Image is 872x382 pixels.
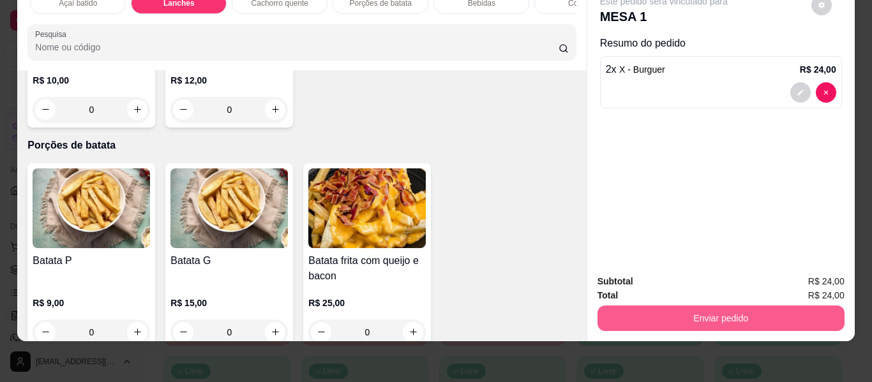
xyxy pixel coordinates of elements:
[170,253,288,268] h4: Batata G
[33,168,150,248] img: product-image
[600,8,728,26] p: MESA 1
[308,253,426,284] h4: Batata frita com queijo e bacon
[790,82,811,103] button: decrease-product-quantity
[606,62,665,77] p: 2 x
[35,99,56,120] button: decrease-product-quantity
[808,274,845,288] span: R$ 24,00
[27,138,576,153] p: Porções de batata
[265,99,285,120] button: increase-product-quantity
[35,322,56,342] button: decrease-product-quantity
[800,63,836,76] p: R$ 24,00
[311,322,331,342] button: decrease-product-quantity
[598,305,845,331] button: Enviar pedido
[33,74,150,87] p: R$ 10,00
[170,297,288,309] p: R$ 15,00
[308,297,426,309] p: R$ 25,00
[265,322,285,342] button: increase-product-quantity
[33,297,150,309] p: R$ 9,00
[600,36,842,51] p: Resumo do pedido
[33,253,150,268] h4: Batata P
[816,82,836,103] button: decrease-product-quantity
[619,64,665,75] span: X - Burguer
[35,41,559,54] input: Pesquisa
[808,288,845,302] span: R$ 24,00
[173,99,193,120] button: decrease-product-quantity
[598,276,633,286] strong: Subtotal
[170,168,288,248] img: product-image
[403,322,423,342] button: increase-product-quantity
[127,322,147,342] button: increase-product-quantity
[308,168,426,248] img: product-image
[598,290,618,300] strong: Total
[127,99,147,120] button: increase-product-quantity
[170,74,288,87] p: R$ 12,00
[35,29,71,40] label: Pesquisa
[173,322,193,342] button: decrease-product-quantity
